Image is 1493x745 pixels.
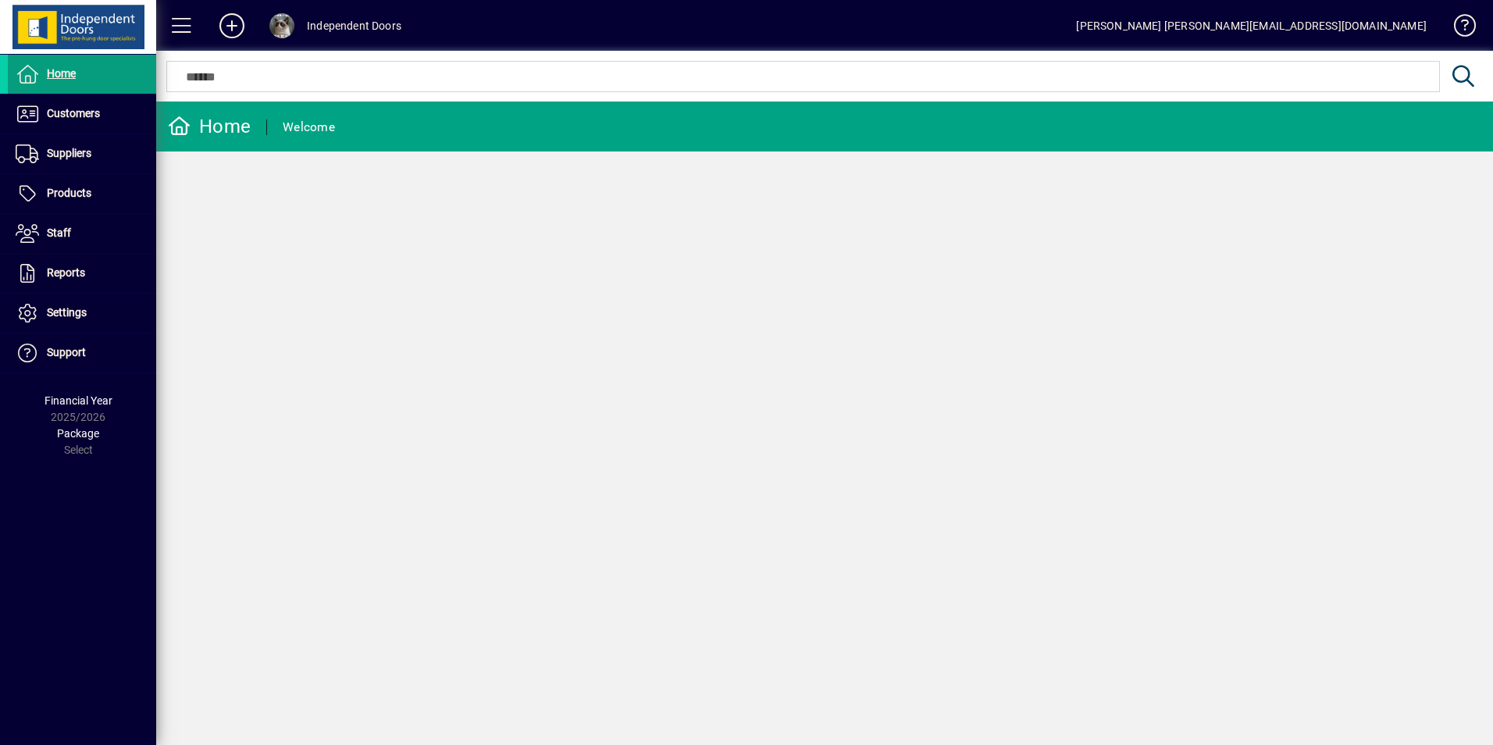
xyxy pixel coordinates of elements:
[57,427,99,440] span: Package
[8,214,156,253] a: Staff
[47,107,100,119] span: Customers
[47,226,71,239] span: Staff
[307,13,401,38] div: Independent Doors
[45,394,112,407] span: Financial Year
[47,266,85,279] span: Reports
[8,174,156,213] a: Products
[8,94,156,134] a: Customers
[8,134,156,173] a: Suppliers
[207,12,257,40] button: Add
[283,115,335,140] div: Welcome
[47,67,76,80] span: Home
[47,147,91,159] span: Suppliers
[47,187,91,199] span: Products
[47,346,86,358] span: Support
[1442,3,1473,54] a: Knowledge Base
[1076,13,1427,38] div: [PERSON_NAME] [PERSON_NAME][EMAIL_ADDRESS][DOMAIN_NAME]
[168,114,251,139] div: Home
[47,306,87,319] span: Settings
[8,333,156,372] a: Support
[8,254,156,293] a: Reports
[257,12,307,40] button: Profile
[8,294,156,333] a: Settings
